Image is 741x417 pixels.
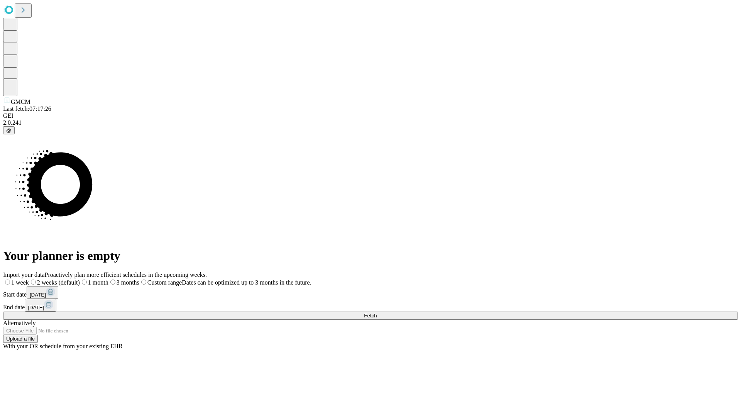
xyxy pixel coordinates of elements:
[3,335,38,343] button: Upload a file
[364,313,377,319] span: Fetch
[3,249,738,263] h1: Your planner is empty
[30,292,46,298] span: [DATE]
[3,312,738,320] button: Fetch
[3,286,738,299] div: Start date
[3,320,36,326] span: Alternatively
[45,271,207,278] span: Proactively plan more efficient schedules in the upcoming weeks.
[147,279,182,286] span: Custom range
[3,126,15,134] button: @
[28,305,44,310] span: [DATE]
[110,280,115,285] input: 3 months
[3,299,738,312] div: End date
[27,286,58,299] button: [DATE]
[3,271,45,278] span: Import your data
[3,343,123,349] span: With your OR schedule from your existing EHR
[6,127,12,133] span: @
[117,279,139,286] span: 3 months
[82,280,87,285] input: 1 month
[5,280,10,285] input: 1 week
[31,280,36,285] input: 2 weeks (default)
[11,279,29,286] span: 1 week
[3,105,51,112] span: Last fetch: 07:17:26
[3,112,738,119] div: GEI
[182,279,311,286] span: Dates can be optimized up to 3 months in the future.
[141,280,146,285] input: Custom rangeDates can be optimized up to 3 months in the future.
[88,279,108,286] span: 1 month
[25,299,56,312] button: [DATE]
[11,98,30,105] span: GMCM
[37,279,80,286] span: 2 weeks (default)
[3,119,738,126] div: 2.0.241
